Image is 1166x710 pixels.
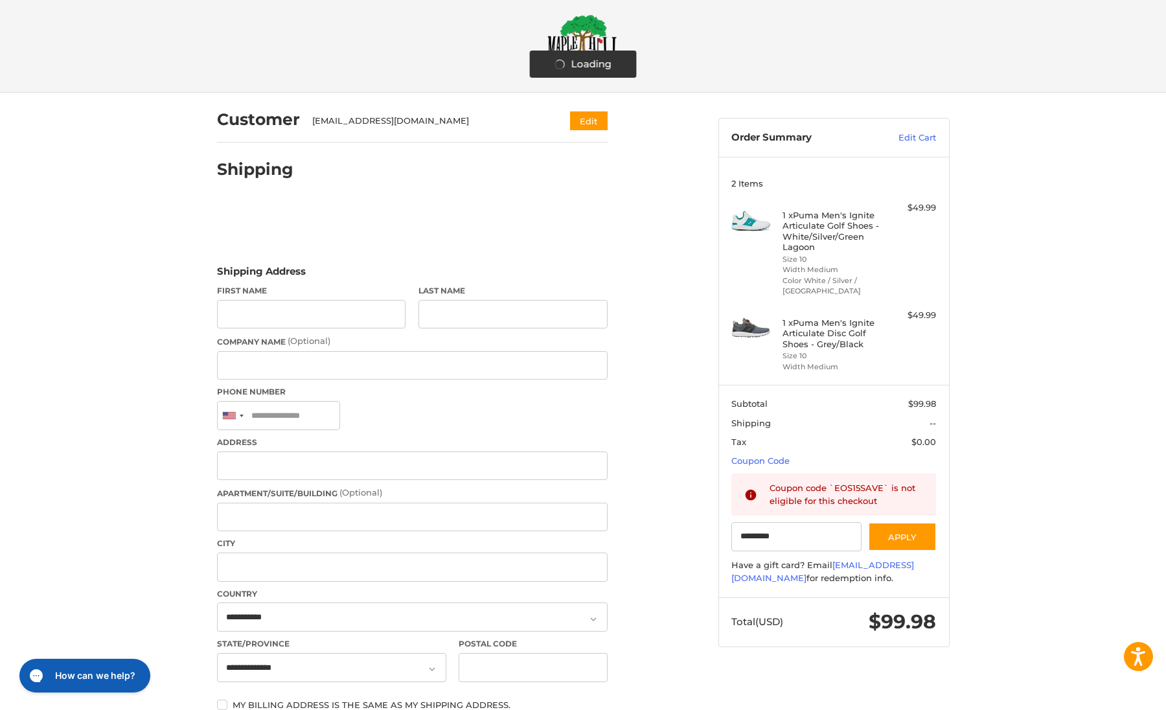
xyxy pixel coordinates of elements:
label: Phone Number [217,386,608,398]
a: Coupon Code [731,455,790,466]
li: Size 10 [783,254,882,265]
label: Postal Code [459,638,608,650]
small: (Optional) [339,487,382,498]
label: City [217,538,608,549]
span: Tax [731,437,746,447]
li: Width Medium [783,264,882,275]
span: Subtotal [731,398,768,409]
div: Coupon code `EOS15SAVE` is not eligible for this checkout [770,482,924,507]
button: Edit [570,111,608,130]
small: (Optional) [288,336,330,346]
h4: 1 x Puma Men's Ignite Articulate Golf Shoes - White/Silver/Green Lagoon [783,210,882,252]
li: Color White / Silver / [GEOGRAPHIC_DATA] [783,275,882,297]
label: Apartment/Suite/Building [217,487,608,499]
span: $0.00 [911,437,936,447]
label: State/Province [217,638,446,650]
a: Edit Cart [871,132,936,144]
li: Size 10 [783,350,882,361]
h3: Order Summary [731,132,871,144]
label: Company Name [217,335,608,348]
h2: Customer [217,109,300,130]
button: Apply [868,522,937,551]
label: Address [217,437,608,448]
div: [EMAIL_ADDRESS][DOMAIN_NAME] [312,115,545,128]
li: Width Medium [783,361,882,372]
span: -- [930,418,936,428]
a: [EMAIL_ADDRESS][DOMAIN_NAME] [731,560,914,583]
h2: Shipping [217,159,293,179]
label: Last Name [418,285,608,297]
span: $99.98 [908,398,936,409]
label: Country [217,588,608,600]
div: United States: +1 [218,402,247,429]
span: Shipping [731,418,771,428]
span: Loading [571,57,611,72]
h3: 2 Items [731,178,936,189]
h4: 1 x Puma Men's Ignite Articulate Disc Golf Shoes - Grey/Black [783,317,882,349]
img: Maple Hill Golf [547,14,619,75]
span: Total (USD) [731,615,783,628]
label: My billing address is the same as my shipping address. [217,700,608,710]
iframe: Gorgias live chat messenger [13,654,154,697]
div: Have a gift card? Email for redemption info. [731,559,936,584]
label: First Name [217,285,406,297]
div: $49.99 [885,309,936,322]
legend: Shipping Address [217,264,306,285]
input: Gift Certificate or Coupon Code [731,522,862,551]
div: $49.99 [885,201,936,214]
span: $99.98 [869,610,936,634]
